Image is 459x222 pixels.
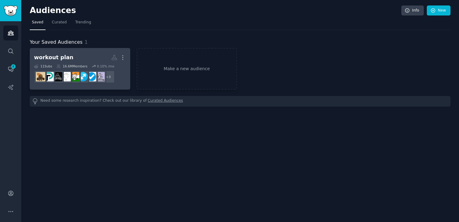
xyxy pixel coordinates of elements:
h2: Audiences [30,6,401,15]
div: Need some research inspiration? Check out our library of [30,96,450,107]
img: TheFitnessPhantom [44,72,54,81]
a: 4 [3,62,18,77]
span: 1 [85,39,88,45]
img: askfitness [95,72,105,81]
div: workout plan [34,54,73,61]
span: 4 [11,64,16,69]
img: Fitness [61,72,71,81]
a: Saved [30,18,46,30]
a: workout plan11Subs16.6MMembers0.10% /mo+3askfitnessAskFitnessIndiabeginnerfitnessFitness_IndiaFit... [30,48,130,90]
a: Curated [50,18,69,30]
img: beginnerfitness [78,72,88,81]
div: 16.6M Members [56,64,87,68]
img: GummySearch logo [4,5,18,16]
span: Your Saved Audiences [30,39,83,46]
div: 11 Sub s [34,64,52,68]
a: Trending [73,18,93,30]
span: Curated [52,20,67,25]
div: + 3 [102,70,115,83]
span: Saved [32,20,43,25]
a: Make a new audience [137,48,237,90]
span: Trending [75,20,91,25]
img: WorkoutRoutines [36,72,45,81]
a: Curated Audiences [148,98,183,104]
a: New [427,5,450,16]
div: 0.10 % /mo [97,64,114,68]
img: workouts [53,72,62,81]
a: Info [401,5,424,16]
img: AskFitnessIndia [87,72,96,81]
img: Fitness_India [70,72,79,81]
